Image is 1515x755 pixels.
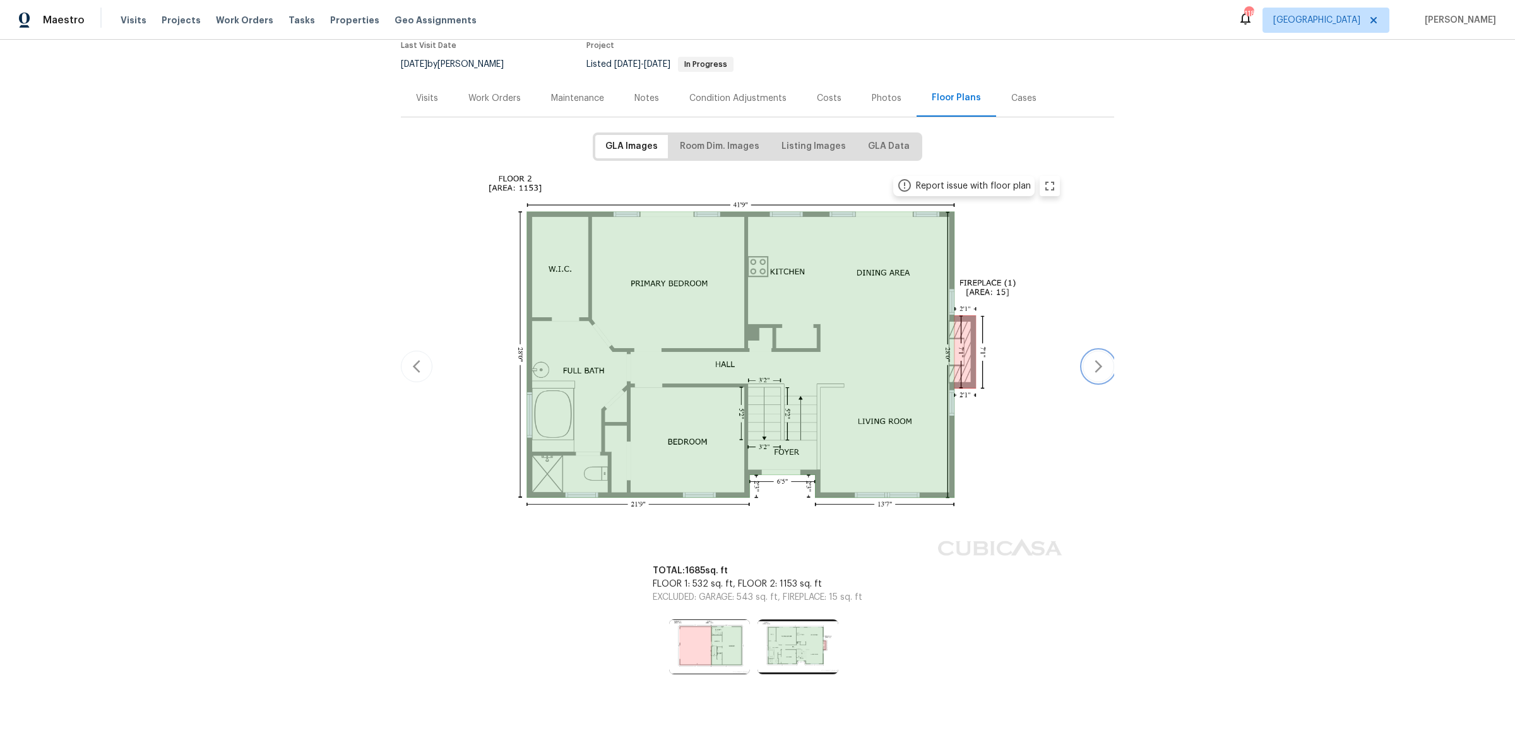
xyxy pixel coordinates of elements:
div: 118 [1244,8,1253,20]
span: Tasks [288,16,315,25]
div: Photos [872,92,901,105]
span: In Progress [679,61,732,68]
span: [DATE] [644,60,670,69]
img: https://cabinet-assets.s3.amazonaws.com/production/storage/9497f3a0-91bb-4e60-8ca2-c58b52318d03.p... [757,619,838,674]
button: Room Dim. Images [670,135,769,158]
span: Listing Images [781,139,846,155]
button: GLA Data [858,135,920,158]
span: [PERSON_NAME] [1420,14,1496,26]
div: Maintenance [551,92,604,105]
img: floor plan rendering [448,168,1067,561]
img: https://cabinet-assets.s3.amazonaws.com/production/storage/379cfce9-e150-49c1-8147-770c8e84a976.p... [669,619,750,674]
p: FLOOR 1: 532 sq. ft, FLOOR 2: 1153 sq. ft [653,578,862,591]
div: Costs [817,92,841,105]
span: [DATE] [401,60,427,69]
span: Last Visit Date [401,42,456,49]
span: Geo Assignments [395,14,477,26]
div: Visits [416,92,438,105]
span: Project [586,42,614,49]
div: Work Orders [468,92,521,105]
div: Notes [634,92,659,105]
span: Maestro [43,14,85,26]
div: Report issue with floor plan [916,180,1031,192]
span: [DATE] [614,60,641,69]
span: Room Dim. Images [680,139,759,155]
span: Properties [330,14,379,26]
span: GLA Data [868,139,910,155]
span: GLA Images [605,139,658,155]
button: zoom in [1040,176,1060,196]
span: Work Orders [216,14,273,26]
div: by [PERSON_NAME] [401,57,519,72]
p: TOTAL: 1685 sq. ft [653,565,862,578]
div: Cases [1011,92,1037,105]
button: GLA Images [595,135,668,158]
p: EXCLUDED: GARAGE: 543 sq. ft, FIREPLACE: 15 sq. ft [653,591,862,604]
div: Floor Plans [932,91,981,104]
button: Listing Images [771,135,856,158]
span: [GEOGRAPHIC_DATA] [1273,14,1360,26]
span: Projects [162,14,201,26]
div: Condition Adjustments [689,92,787,105]
span: Listed [586,60,734,69]
span: Visits [121,14,146,26]
span: - [614,60,670,69]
